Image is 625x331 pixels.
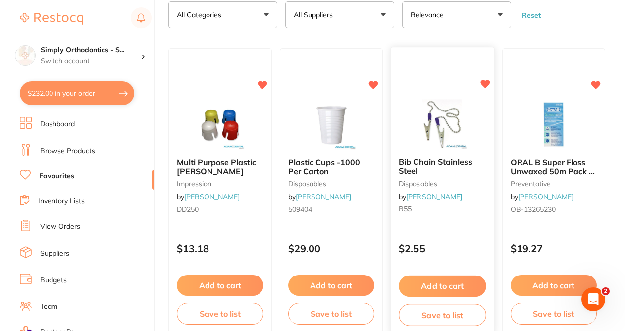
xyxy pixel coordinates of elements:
a: View Orders [40,222,80,232]
button: Save to list [288,303,375,325]
a: Inventory Lists [38,196,85,206]
a: Dashboard [40,119,75,129]
span: by [511,192,573,201]
small: disposables [399,180,486,188]
span: by [399,192,462,201]
span: OB-13265230 [511,205,556,214]
a: Restocq Logo [20,7,83,30]
span: by [288,192,351,201]
span: B55 [399,205,412,214]
img: Simply Orthodontics - Sydenham [15,46,35,65]
a: Budgets [40,276,67,285]
img: ORAL B Super Floss Unwaxed 50m Pack of 6 [521,100,586,150]
button: Add to cart [399,276,486,297]
span: DD250 [177,205,199,214]
a: Favourites [39,171,74,181]
small: impression [177,180,263,188]
span: 509404 [288,205,312,214]
button: Relevance [402,1,511,28]
button: Save to list [177,303,263,325]
button: All Suppliers [285,1,394,28]
a: [PERSON_NAME] [518,192,573,201]
img: Bib Chain Stainless Steel [410,100,475,150]
img: Restocq Logo [20,13,83,25]
b: Bib Chain Stainless Steel [399,158,486,176]
p: All Categories [177,10,225,20]
small: preventative [511,180,597,188]
button: Reset [519,11,544,20]
button: Add to cart [511,275,597,296]
p: $13.18 [177,243,263,254]
button: All Categories [168,1,277,28]
span: by [177,192,240,201]
a: [PERSON_NAME] [406,192,462,201]
p: $29.00 [288,243,375,254]
p: All Suppliers [294,10,337,20]
button: Add to cart [288,275,375,296]
a: Browse Products [40,146,95,156]
b: Multi Purpose Plastic Dappen [177,158,263,176]
a: Team [40,302,57,312]
a: [PERSON_NAME] [296,192,351,201]
b: ORAL B Super Floss Unwaxed 50m Pack of 6 [511,158,597,176]
a: Suppliers [40,249,69,259]
iframe: Intercom live chat [581,287,605,311]
p: Switch account [41,56,141,66]
p: $2.55 [399,243,486,255]
span: Multi Purpose Plastic [PERSON_NAME] [177,157,256,176]
span: 2 [602,287,610,295]
p: $19.27 [511,243,597,254]
b: Plastic Cups -1000 Per Carton [288,158,375,176]
span: ORAL B Super Floss Unwaxed 50m Pack of 6 [511,157,596,185]
img: Multi Purpose Plastic Dappen [188,100,252,150]
button: Add to cart [177,275,263,296]
small: disposables [288,180,375,188]
button: Save to list [511,303,597,325]
img: Plastic Cups -1000 Per Carton [299,100,364,150]
span: Plastic Cups -1000 Per Carton [288,157,360,176]
p: Relevance [411,10,448,20]
button: Save to list [399,304,486,326]
a: [PERSON_NAME] [184,192,240,201]
h4: Simply Orthodontics - Sydenham [41,45,141,55]
button: $232.00 in your order [20,81,134,105]
span: Bib Chain Stainless Steel [399,157,472,176]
